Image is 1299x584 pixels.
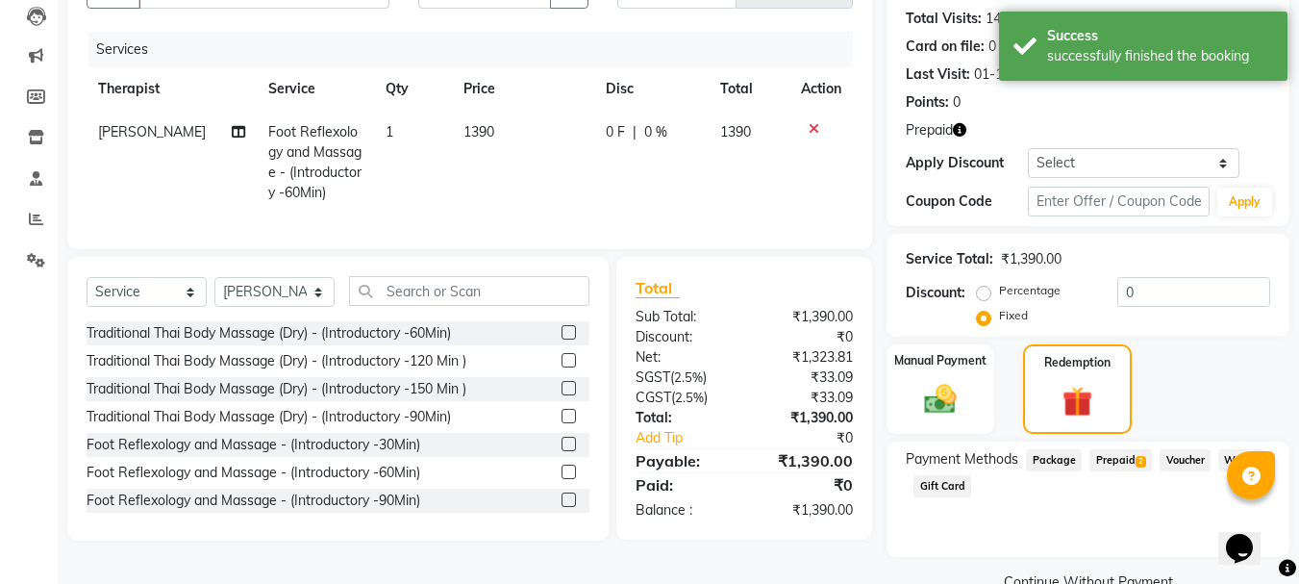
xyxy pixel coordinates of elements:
div: 0 [953,92,961,113]
span: | [633,122,637,142]
span: 1 [386,123,393,140]
label: Redemption [1044,354,1111,371]
div: Traditional Thai Body Massage (Dry) - (Introductory -120 Min ) [87,351,466,371]
th: Therapist [87,67,257,111]
div: ₹0 [744,473,867,496]
span: Wallet [1218,449,1263,471]
img: _gift.svg [1053,383,1102,420]
div: Services [88,32,867,67]
div: Card on file: [906,37,985,57]
th: Price [452,67,594,111]
div: ₹1,390.00 [744,449,867,472]
img: _cash.svg [914,381,966,418]
div: Last Visit: [906,64,970,85]
div: Payable: [621,449,744,472]
div: Traditional Thai Body Massage (Dry) - (Introductory -150 Min ) [87,379,466,399]
span: Prepaid [906,120,953,140]
div: Foot Reflexology and Massage - (Introductory -90Min) [87,491,420,511]
div: ₹1,390.00 [744,500,867,521]
label: Fixed [999,307,1028,324]
div: ₹1,390.00 [1001,249,1062,269]
div: Discount: [621,327,744,347]
div: ₹0 [765,428,868,448]
div: Traditional Thai Body Massage (Dry) - (Introductory -90Min) [87,407,451,427]
label: Manual Payment [894,352,987,369]
span: Total [636,278,680,298]
div: Total Visits: [906,9,982,29]
div: ₹1,390.00 [744,307,867,327]
span: CGST [636,389,671,406]
div: Coupon Code [906,191,1027,212]
div: Paid: [621,473,744,496]
input: Search or Scan [349,276,589,306]
div: Success [1047,26,1273,46]
div: ₹0 [744,327,867,347]
span: Prepaid [1089,449,1152,471]
div: successfully finished the booking [1047,46,1273,66]
span: 1390 [720,123,751,140]
div: ( ) [621,388,744,408]
span: 2.5% [675,390,704,405]
div: Traditional Thai Body Massage (Dry) - (Introductory -60Min) [87,323,451,343]
div: ₹33.09 [744,388,867,408]
span: Payment Methods [906,449,1018,470]
div: Service Total: [906,249,993,269]
span: 0 % [644,122,667,142]
div: ( ) [621,368,744,388]
span: Voucher [1160,449,1211,471]
a: Add Tip [621,428,764,448]
th: Total [709,67,790,111]
span: Gift Card [913,475,971,497]
div: ₹1,323.81 [744,347,867,368]
th: Qty [374,67,452,111]
span: 2.5% [674,369,703,385]
label: Percentage [999,282,1061,299]
div: 0 [988,37,996,57]
div: Sub Total: [621,307,744,327]
div: ₹33.09 [744,368,867,388]
div: Apply Discount [906,153,1027,173]
th: Service [257,67,374,111]
div: Points: [906,92,949,113]
iframe: chat widget [1218,507,1280,565]
th: Disc [594,67,709,111]
div: Foot Reflexology and Massage - (Introductory -30Min) [87,435,420,455]
button: Apply [1217,188,1272,216]
span: 0 F [606,122,625,142]
input: Enter Offer / Coupon Code [1028,187,1210,216]
span: 2 [1136,456,1146,468]
div: 01-10-2025 [974,64,1047,85]
span: SGST [636,368,670,386]
th: Action [789,67,853,111]
div: Foot Reflexology and Massage - (Introductory -60Min) [87,463,420,483]
div: 14 [986,9,1001,29]
span: [PERSON_NAME] [98,123,206,140]
div: Discount: [906,283,965,303]
div: Total: [621,408,744,428]
div: Balance : [621,500,744,521]
div: Net: [621,347,744,368]
span: Package [1026,449,1082,471]
div: ₹1,390.00 [744,408,867,428]
span: 1390 [463,123,494,140]
span: Foot Reflexology and Massage - (Introductory -60Min) [268,123,362,201]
